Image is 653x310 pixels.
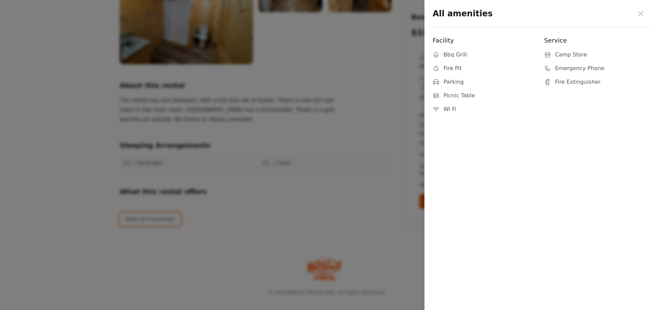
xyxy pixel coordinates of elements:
[443,105,456,113] span: Wi Fi
[443,92,475,100] span: Picnic Table
[433,36,533,45] h3: Facility
[443,64,462,72] span: Fire Pit
[443,78,464,86] span: Parking
[433,8,492,19] h2: All amenities
[443,51,467,59] span: Bbq Grill
[555,78,601,86] span: Fire Extinguisher
[544,36,645,45] h3: Service
[555,51,587,59] span: Camp Store
[555,64,604,72] span: Emergency Phone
